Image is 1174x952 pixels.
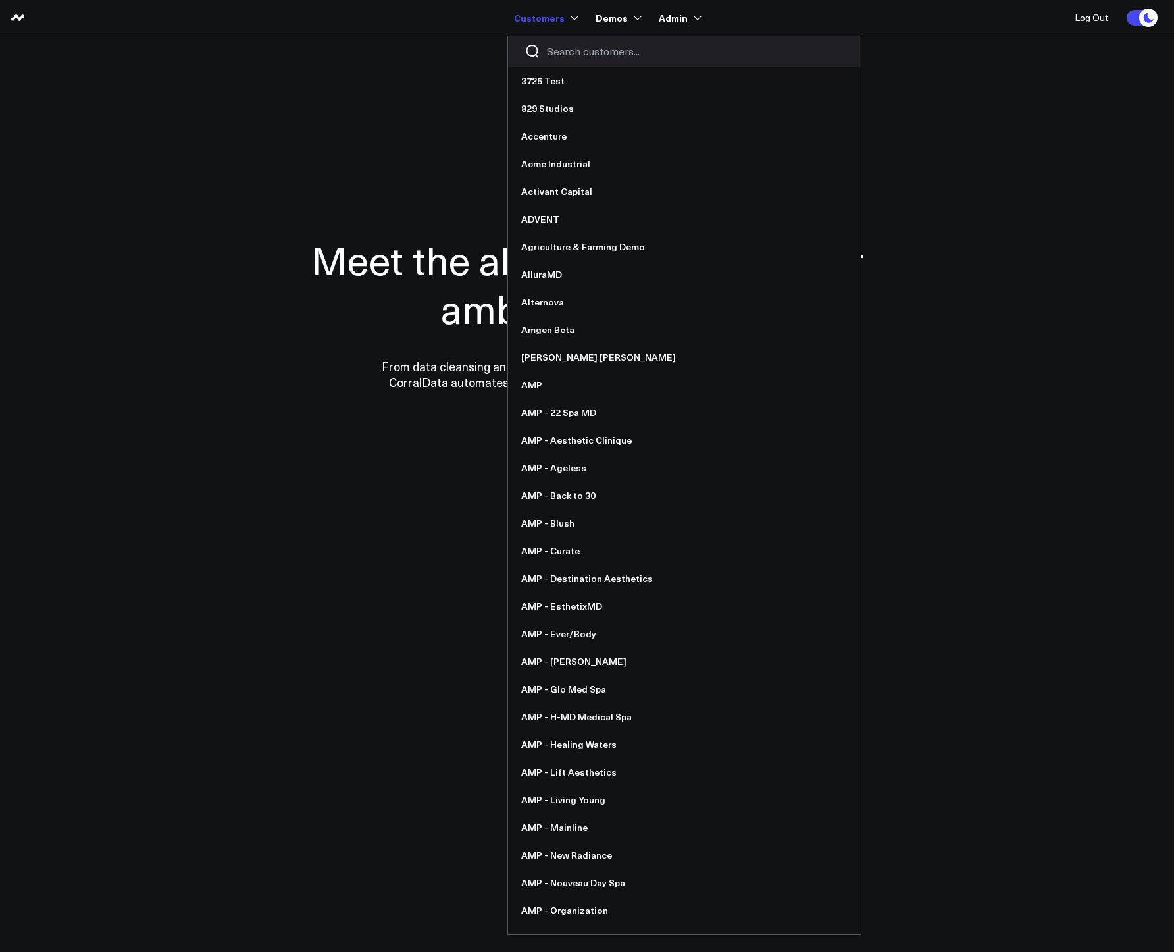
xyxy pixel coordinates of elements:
[508,371,861,399] a: AMP
[508,482,861,510] a: AMP - Back to 30
[508,233,861,261] a: Agriculture & Farming Demo
[508,565,861,593] a: AMP - Destination Aesthetics
[596,6,639,30] a: Demos
[508,454,861,482] a: AMP - Ageless
[508,150,861,178] a: Acme Industrial
[508,897,861,924] a: AMP - Organization
[508,288,861,316] a: Alternova
[508,620,861,648] a: AMP - Ever/Body
[547,44,844,59] input: Search customers input
[508,675,861,703] a: AMP - Glo Med Spa
[508,537,861,565] a: AMP - Curate
[508,427,861,454] a: AMP - Aesthetic Clinique
[508,510,861,537] a: AMP - Blush
[508,731,861,758] a: AMP - Healing Waters
[524,43,540,59] button: Search customers button
[353,359,821,390] p: From data cleansing and integration to personalized dashboards and insights, CorralData automates...
[508,316,861,344] a: Amgen Beta
[508,841,861,869] a: AMP - New Radiance
[514,6,576,30] a: Customers
[659,6,699,30] a: Admin
[508,261,861,288] a: AlluraMD
[508,67,861,95] a: 3725 Test
[508,924,861,952] a: AMP - Pur Skin
[508,703,861,731] a: AMP - H-MD Medical Spa
[508,344,861,371] a: [PERSON_NAME] [PERSON_NAME]
[508,399,861,427] a: AMP - 22 Spa MD
[508,593,861,620] a: AMP - EsthetixMD
[508,869,861,897] a: AMP - Nouveau Day Spa
[508,786,861,814] a: AMP - Living Young
[508,814,861,841] a: AMP - Mainline
[508,122,861,150] a: Accenture
[508,178,861,205] a: Activant Capital
[508,95,861,122] a: 829 Studios
[508,205,861,233] a: ADVENT
[265,235,909,332] h1: Meet the all-in-one data hub for ambitious teams
[508,758,861,786] a: AMP - Lift Aesthetics
[508,648,861,675] a: AMP - [PERSON_NAME]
